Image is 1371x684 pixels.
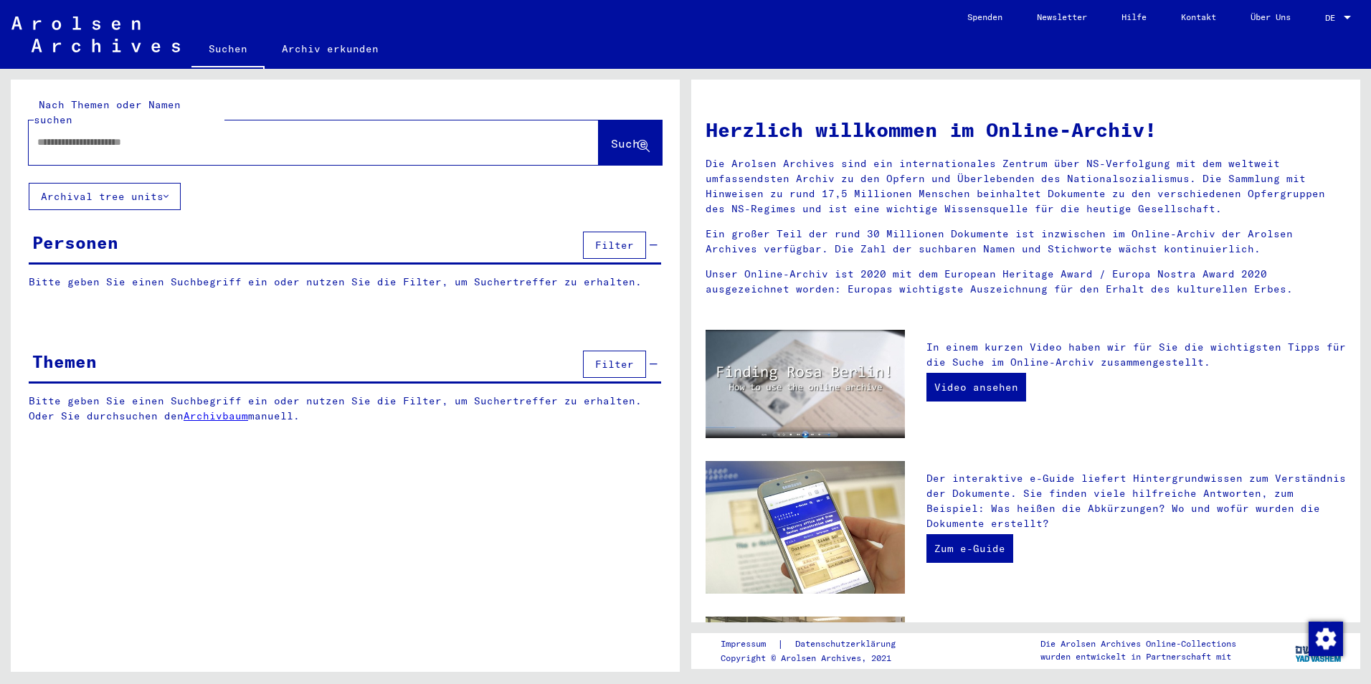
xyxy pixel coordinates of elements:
img: video.jpg [706,330,905,438]
a: Suchen [191,32,265,69]
button: Filter [583,232,646,259]
button: Archival tree units [29,183,181,210]
p: Bitte geben Sie einen Suchbegriff ein oder nutzen Sie die Filter, um Suchertreffer zu erhalten. O... [29,394,662,424]
div: Themen [32,348,97,374]
p: Der interaktive e-Guide liefert Hintergrundwissen zum Verständnis der Dokumente. Sie finden viele... [926,471,1346,531]
p: Die Arolsen Archives Online-Collections [1040,637,1236,650]
a: Datenschutzerklärung [784,637,913,652]
a: Impressum [721,637,777,652]
a: Archiv erkunden [265,32,396,66]
h1: Herzlich willkommen im Online-Archiv! [706,115,1346,145]
p: Unser Online-Archiv ist 2020 mit dem European Heritage Award / Europa Nostra Award 2020 ausgezeic... [706,267,1346,297]
button: Filter [583,351,646,378]
span: Filter [595,358,634,371]
p: In einem kurzen Video haben wir für Sie die wichtigsten Tipps für die Suche im Online-Archiv zusa... [926,340,1346,370]
a: Zum e-Guide [926,534,1013,563]
button: Suche [599,120,662,165]
a: Video ansehen [926,373,1026,402]
img: Zustimmung ändern [1309,622,1343,656]
img: yv_logo.png [1292,632,1346,668]
p: Copyright © Arolsen Archives, 2021 [721,652,913,665]
div: | [721,637,913,652]
a: Archivbaum [184,409,248,422]
div: Personen [32,229,118,255]
img: eguide.jpg [706,461,905,594]
p: Die Arolsen Archives sind ein internationales Zentrum über NS-Verfolgung mit dem weltweit umfasse... [706,156,1346,217]
p: Ein großer Teil der rund 30 Millionen Dokumente ist inzwischen im Online-Archiv der Arolsen Archi... [706,227,1346,257]
span: DE [1325,13,1341,23]
mat-label: Nach Themen oder Namen suchen [34,98,181,126]
img: Arolsen_neg.svg [11,16,180,52]
p: wurden entwickelt in Partnerschaft mit [1040,650,1236,663]
span: Suche [611,136,647,151]
p: Bitte geben Sie einen Suchbegriff ein oder nutzen Sie die Filter, um Suchertreffer zu erhalten. [29,275,661,290]
span: Filter [595,239,634,252]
